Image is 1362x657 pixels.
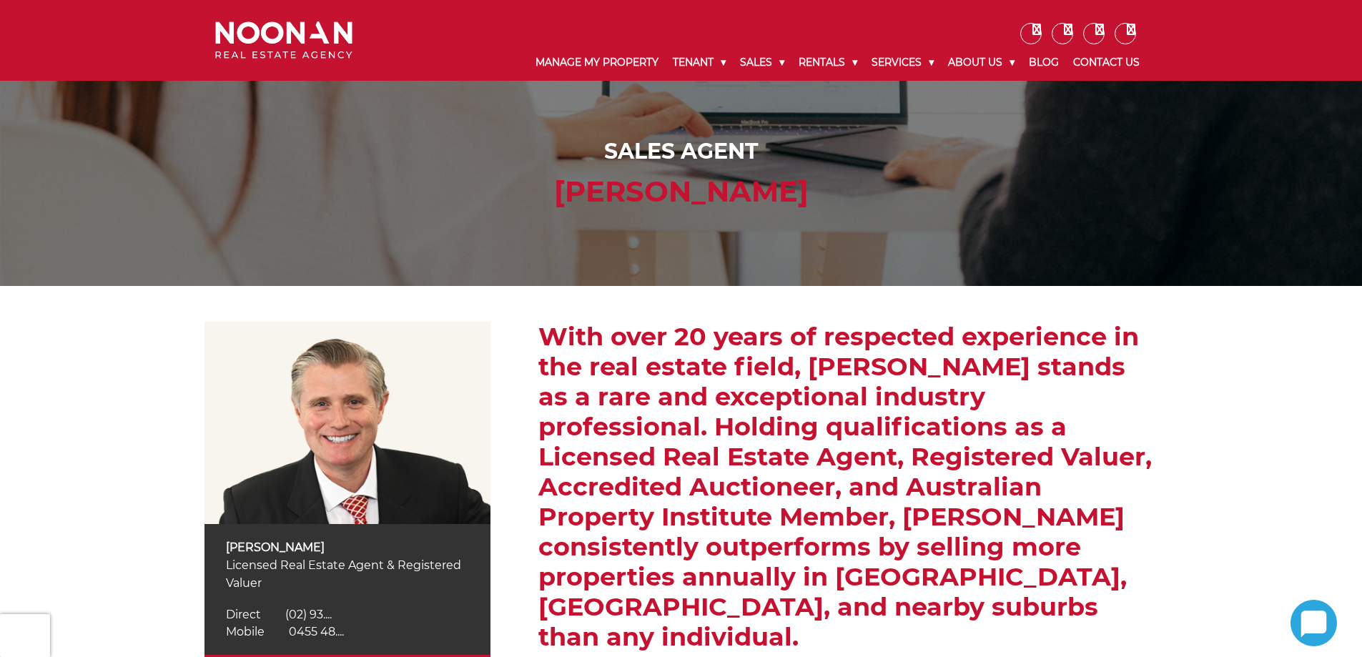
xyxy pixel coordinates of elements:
[289,625,344,638] span: 0455 48....
[864,44,941,81] a: Services
[204,322,490,524] img: David Hughes
[226,556,469,592] p: Licensed Real Estate Agent & Registered Valuer
[538,322,1158,652] h2: With over 20 years of respected experience in the real estate field, [PERSON_NAME] stands as a ra...
[941,44,1022,81] a: About Us
[1066,44,1147,81] a: Contact Us
[219,174,1143,209] h1: [PERSON_NAME]
[226,538,469,556] p: [PERSON_NAME]
[791,44,864,81] a: Rentals
[226,625,265,638] span: Mobile
[666,44,733,81] a: Tenant
[219,135,1143,167] div: Sales Agent
[226,608,261,621] span: Direct
[226,625,344,638] a: Click to reveal phone number
[215,21,352,59] img: Noonan Real Estate Agency
[733,44,791,81] a: Sales
[528,44,666,81] a: Manage My Property
[226,608,332,621] a: Click to reveal phone number
[285,608,332,621] span: (02) 93....
[1022,44,1066,81] a: Blog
